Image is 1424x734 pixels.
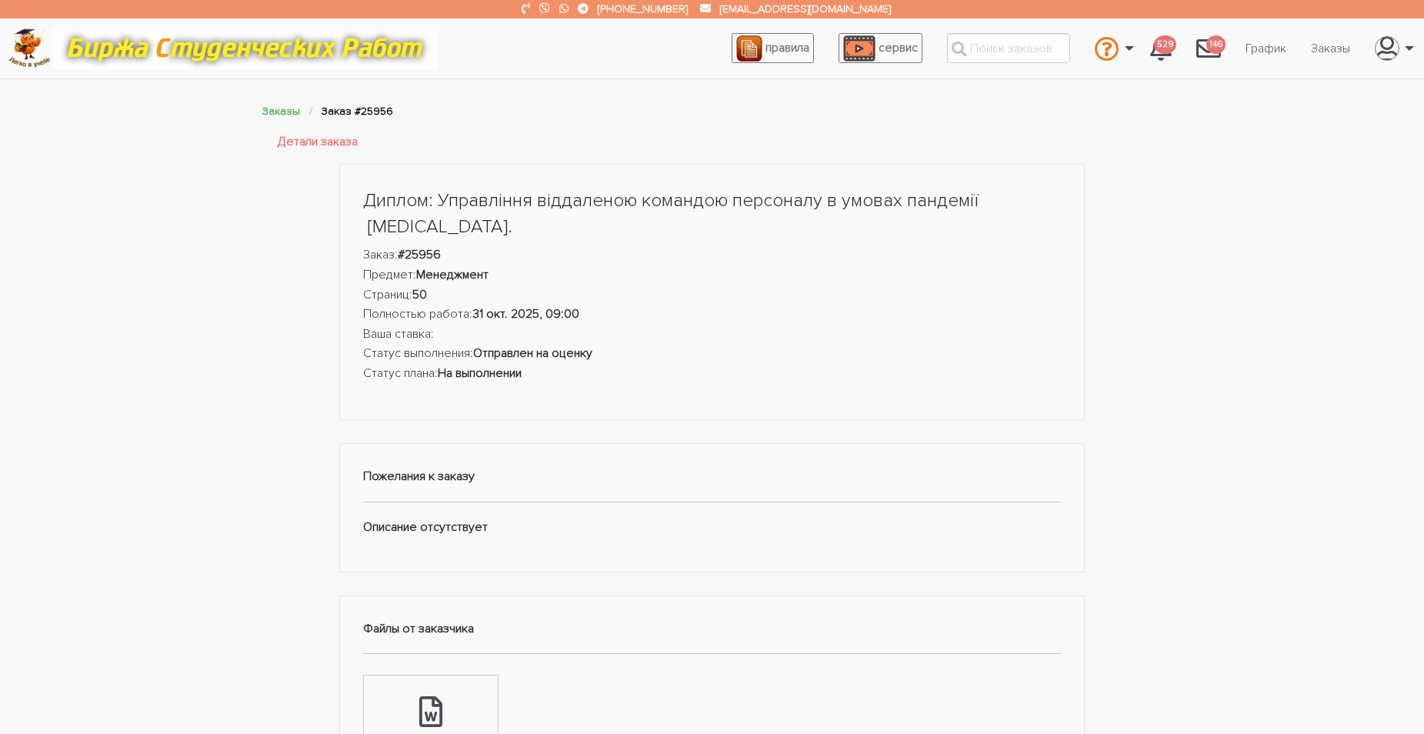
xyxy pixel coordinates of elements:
strong: #25956 [398,247,441,262]
li: Статус выполнения: [363,344,1062,364]
span: 529 [1154,35,1176,55]
strong: 50 [412,287,427,302]
a: Заказы [262,105,300,118]
strong: На выполнении [438,365,522,381]
li: Страниц: [363,285,1062,305]
input: Поиск заказов [947,33,1070,63]
strong: Пожелания к заказу [363,469,475,484]
a: [PHONE_NUMBER] [598,2,688,15]
a: [EMAIL_ADDRESS][DOMAIN_NAME] [720,2,891,15]
li: Полностью работа: [363,305,1062,325]
img: logo-c4363faeb99b52c628a42810ed6dfb4293a56d4e4775eb116515dfe7f33672af.png [8,28,51,68]
li: Предмет: [363,265,1062,285]
a: Заказы [1299,34,1362,63]
a: сервис [839,33,922,63]
img: play_icon-49f7f135c9dc9a03216cfdbccbe1e3994649169d890fb554cedf0eac35a01ba8.png [843,35,875,62]
strong: Файлы от заказчика [363,621,474,636]
span: сервис [879,40,918,55]
strong: 31 окт. 2025, 09:00 [472,306,579,322]
a: 529 [1138,28,1184,69]
a: График [1233,34,1299,63]
li: Статус плана: [363,364,1062,384]
li: Заказ: [363,245,1062,265]
li: Ваша ставка: [363,325,1062,345]
span: правила [765,40,809,55]
strong: Отправлен на оценку [473,345,592,361]
a: Детали заказа [278,132,358,152]
a: 146 [1184,28,1233,69]
strong: Менеджмент [416,267,489,282]
div: Описание отсутствует [339,443,1086,573]
img: agreement_icon-feca34a61ba7f3d1581b08bc946b2ec1ccb426f67415f344566775c155b7f62c.png [736,35,762,62]
h1: Диплом: Управління віддаленою командою персоналу в умовах пандемії [MEDICAL_DATA]. [363,188,1062,239]
a: правила [732,33,814,63]
img: motto-12e01f5a76059d5f6a28199ef077b1f78e012cfde436ab5cf1d4517935686d32.gif [53,27,438,69]
span: 146 [1206,35,1226,55]
li: Заказ #25956 [322,102,393,120]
